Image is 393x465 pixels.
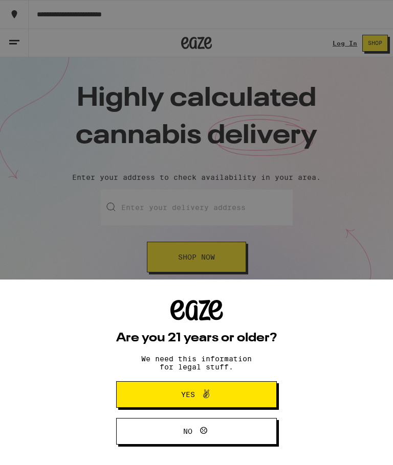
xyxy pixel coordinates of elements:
span: No [183,428,192,435]
button: Yes [116,381,277,408]
p: We need this information for legal stuff. [133,355,260,371]
h2: Are you 21 years or older? [116,332,277,344]
span: Yes [181,391,195,398]
button: No [116,418,277,445]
